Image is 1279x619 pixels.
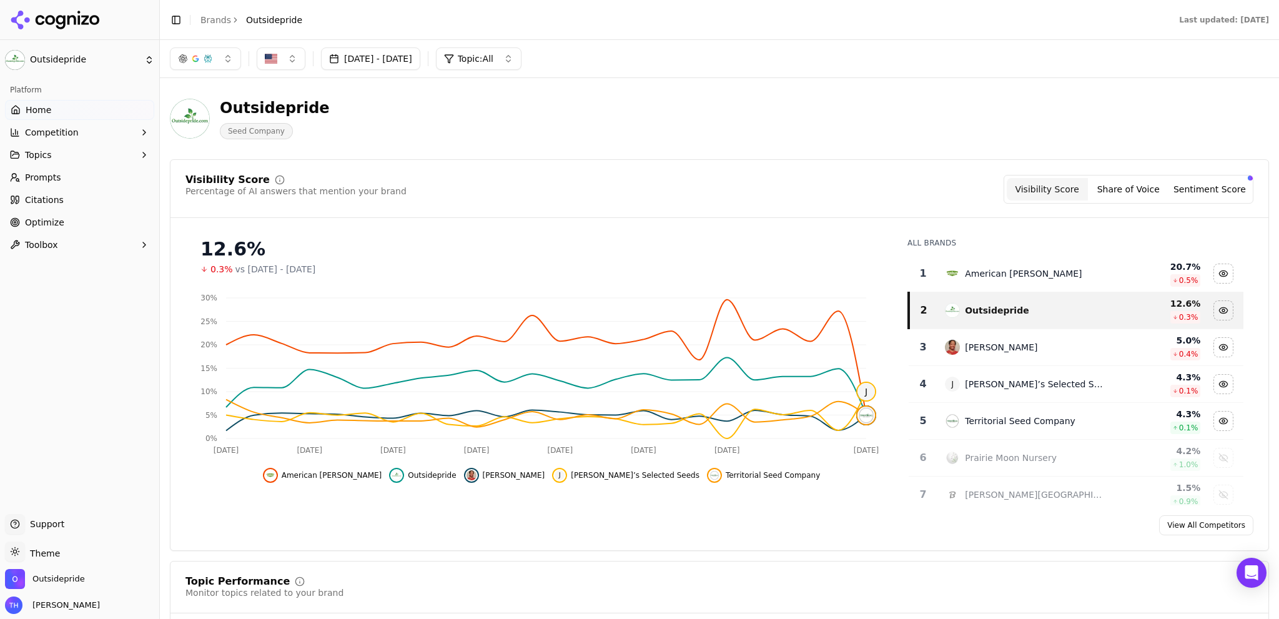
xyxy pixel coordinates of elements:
[909,440,1243,477] tr: 6prairie moon nurseryPrairie Moon Nursery4.2%1.0%Show prairie moon nursery data
[185,185,407,197] div: Percentage of AI answers that mention your brand
[1113,297,1200,310] div: 12.6 %
[25,239,58,251] span: Toolbox
[1213,448,1233,468] button: Show prairie moon nursery data
[5,167,154,187] a: Prompts
[30,54,139,66] span: Outsidepride
[5,100,154,120] a: Home
[907,238,1243,248] div: All Brands
[200,340,217,349] tspan: 20%
[26,104,51,116] span: Home
[1113,334,1200,347] div: 5.0 %
[714,446,740,455] tspan: [DATE]
[1088,178,1169,201] button: Share of Voice
[5,212,154,232] a: Optimize
[5,50,25,70] img: Outsidepride
[27,600,100,611] span: [PERSON_NAME]
[909,292,1243,329] tr: 2outsideprideOutsidepride12.6%0.3%Hide outsidepride data
[265,52,277,65] img: US
[707,468,820,483] button: Hide territorial seed company data
[709,470,719,480] img: territorial seed company
[297,446,322,455] tspan: [DATE]
[392,470,402,480] img: outsidepride
[200,238,882,260] div: 12.6%
[170,99,210,139] img: Outsidepride
[965,452,1057,464] div: Prairie Moon Nursery
[914,450,932,465] div: 6
[547,446,573,455] tspan: [DATE]
[1113,408,1200,420] div: 4.3 %
[1213,264,1233,284] button: Hide american meadows data
[210,263,233,275] span: 0.3%
[1179,423,1198,433] span: 0.1 %
[1113,260,1200,273] div: 20.7 %
[571,470,699,480] span: [PERSON_NAME]’s Selected Seeds
[965,378,1103,390] div: [PERSON_NAME]’s Selected Seeds
[5,597,22,614] img: Troy Hake
[25,126,79,139] span: Competition
[5,597,100,614] button: Open user button
[389,468,456,483] button: Hide outsidepride data
[1179,497,1198,507] span: 0.9 %
[915,303,932,318] div: 2
[185,577,290,587] div: Topic Performance
[483,470,545,480] span: [PERSON_NAME]
[945,487,960,502] img: baker creek
[235,263,316,275] span: vs [DATE] - [DATE]
[1213,374,1233,394] button: Hide johnny’s selected seeds data
[408,470,456,480] span: Outsidepride
[464,446,490,455] tspan: [DATE]
[5,80,154,100] div: Platform
[945,340,960,355] img: jonathan green
[965,267,1082,280] div: American [PERSON_NAME]
[1179,460,1198,470] span: 1.0 %
[1179,275,1198,285] span: 0.5 %
[945,377,960,392] span: J
[945,413,960,428] img: territorial seed company
[185,175,270,185] div: Visibility Score
[945,450,960,465] img: prairie moon nursery
[5,569,25,589] img: Outsidepride
[282,470,382,480] span: American [PERSON_NAME]
[185,587,343,599] div: Monitor topics related to your brand
[1169,178,1250,201] button: Sentiment Score
[1113,482,1200,494] div: 1.5 %
[32,573,85,585] span: Outsidepride
[965,488,1103,501] div: [PERSON_NAME][GEOGRAPHIC_DATA]
[263,468,382,483] button: Hide american meadows data
[1213,337,1233,357] button: Hide jonathan green data
[1113,371,1200,384] div: 4.3 %
[200,294,217,302] tspan: 30%
[200,15,231,25] a: Brands
[631,446,656,455] tspan: [DATE]
[1179,386,1198,396] span: 0.1 %
[5,145,154,165] button: Topics
[205,411,217,420] tspan: 5%
[5,190,154,210] a: Citations
[200,364,217,373] tspan: 15%
[909,403,1243,440] tr: 5territorial seed companyTerritorial Seed Company4.3%0.1%Hide territorial seed company data
[1213,485,1233,505] button: Show baker creek data
[467,470,477,480] img: jonathan green
[205,434,217,443] tspan: 0%
[25,548,60,558] span: Theme
[1179,349,1198,359] span: 0.4 %
[25,194,64,206] span: Citations
[965,341,1037,354] div: [PERSON_NAME]
[914,340,932,355] div: 3
[945,266,960,281] img: american meadows
[1007,178,1088,201] button: Visibility Score
[25,518,64,530] span: Support
[1237,558,1267,588] div: Open Intercom Messenger
[857,407,875,424] img: territorial seed company
[5,235,154,255] button: Toolbox
[854,446,879,455] tspan: [DATE]
[1159,515,1253,535] a: View All Competitors
[945,303,960,318] img: outsidepride
[555,470,565,480] span: J
[1113,445,1200,457] div: 4.2 %
[200,14,302,26] nav: breadcrumb
[909,255,1243,292] tr: 1american meadowsAmerican [PERSON_NAME]20.7%0.5%Hide american meadows data
[25,149,52,161] span: Topics
[914,377,932,392] div: 4
[726,470,820,480] span: Territorial Seed Company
